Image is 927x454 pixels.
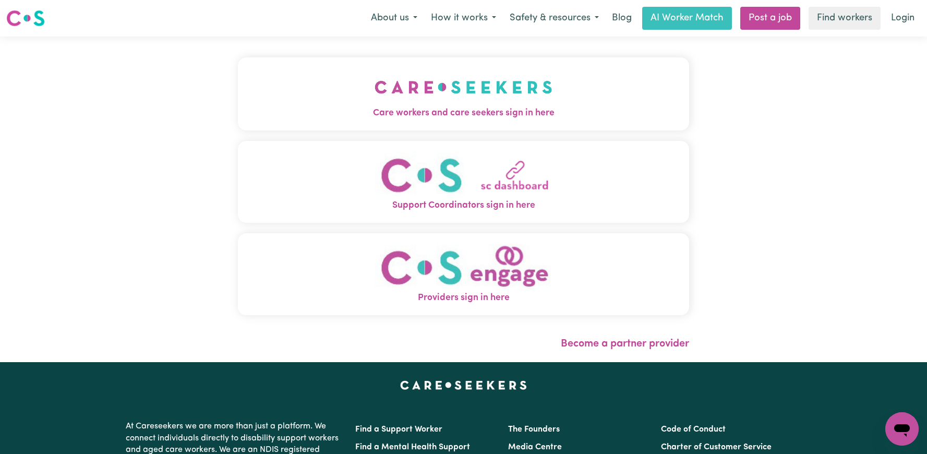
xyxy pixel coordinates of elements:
a: Become a partner provider [561,339,689,349]
button: Providers sign in here [238,233,689,315]
button: About us [364,7,424,29]
button: Care workers and care seekers sign in here [238,57,689,130]
a: Careseekers logo [6,6,45,30]
a: Find workers [809,7,881,30]
button: Safety & resources [503,7,606,29]
button: Support Coordinators sign in here [238,141,689,223]
img: Careseekers logo [6,9,45,28]
a: Blog [606,7,638,30]
button: How it works [424,7,503,29]
iframe: Button to launch messaging window [885,412,919,446]
a: AI Worker Match [642,7,732,30]
a: Login [885,7,921,30]
a: Charter of Customer Service [661,443,772,451]
a: Careseekers home page [400,381,527,389]
a: Media Centre [508,443,562,451]
a: Code of Conduct [661,425,726,434]
a: Find a Support Worker [355,425,442,434]
a: The Founders [508,425,560,434]
span: Support Coordinators sign in here [238,199,689,212]
a: Post a job [740,7,800,30]
span: Providers sign in here [238,291,689,305]
span: Care workers and care seekers sign in here [238,106,689,120]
